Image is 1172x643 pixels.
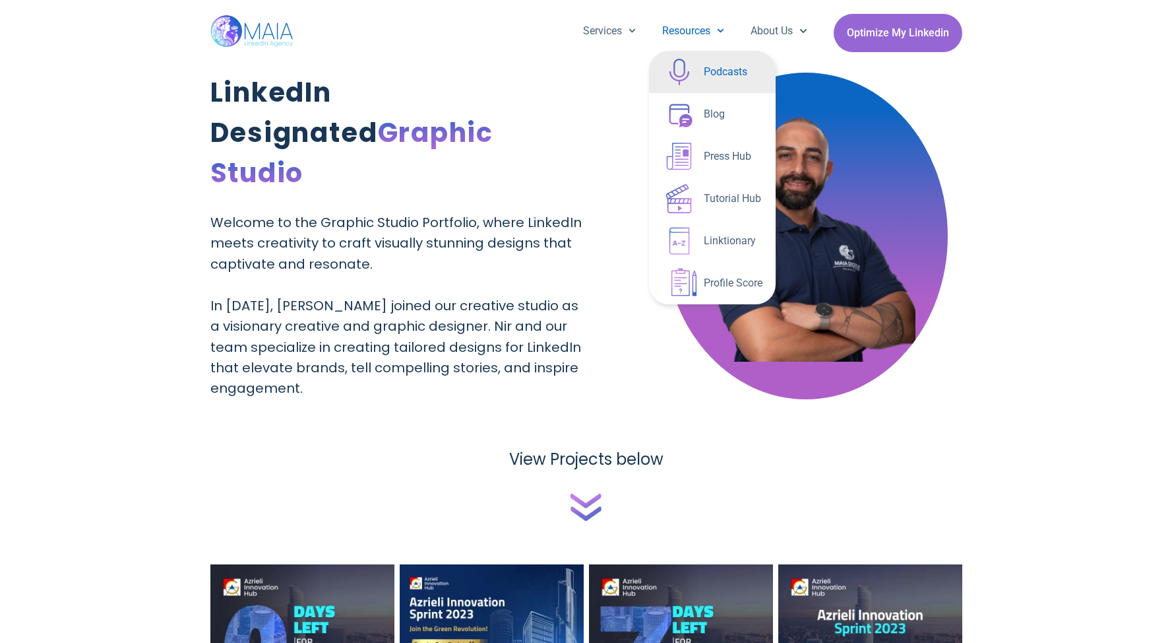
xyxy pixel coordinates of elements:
a: Optimize My Linkedin [834,14,962,52]
a: Profile Score [649,262,776,304]
a: Tutorial Hub [649,178,776,220]
span: Optimize My Linkedin [847,20,949,46]
a: Press Hub [649,135,776,178]
a: Linktionary [649,220,776,262]
ul: Resources [649,51,776,304]
a: Podcasts [649,51,776,93]
h2: View Projects below [509,449,663,469]
a: Resources [649,14,737,48]
nav: Menu [570,14,820,48]
h1: LinkedIn Designated [210,73,590,194]
p: Welcome to the Graphic Studio Portfolio, where LinkedIn meets creativity to craft visually stunni... [210,213,590,399]
a: Blog [649,93,776,135]
a: About Us [737,14,820,48]
a: Services [570,14,649,48]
